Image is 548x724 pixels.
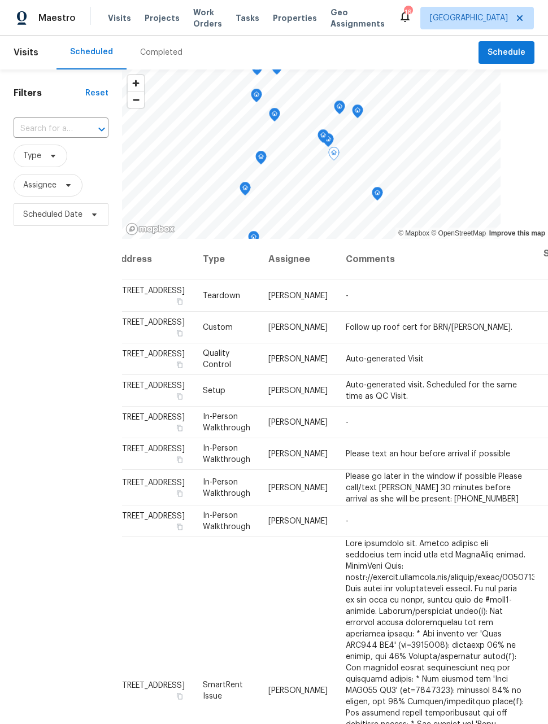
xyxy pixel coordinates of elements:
th: Address [114,239,194,280]
span: - [346,292,349,300]
span: [PERSON_NAME] [268,686,328,694]
div: Map marker [251,62,263,79]
button: Copy Address [175,691,185,701]
input: Search for an address... [14,120,77,138]
span: In-Person Walkthrough [203,478,250,497]
span: Zoom out [128,92,144,108]
button: Copy Address [175,360,185,370]
div: Map marker [334,101,345,118]
span: SmartRent Issue [203,681,243,700]
a: Mapbox homepage [125,223,175,235]
span: [STREET_ADDRESS] [114,478,185,486]
span: - [346,517,349,525]
span: Follow up roof cert for BRN/[PERSON_NAME]. [346,324,512,332]
th: Comments [337,239,534,280]
span: Tasks [236,14,259,22]
span: Projects [145,12,180,24]
div: Map marker [328,147,340,164]
span: [PERSON_NAME] [268,483,328,491]
button: Open [94,121,110,137]
span: Schedule [488,46,525,60]
div: Completed [140,47,182,58]
span: Type [23,150,41,162]
span: Please go later in the window if possible Please call/text [PERSON_NAME] 30 minutes before arriva... [346,472,522,503]
div: 16 [404,7,412,18]
th: Assignee [259,239,337,280]
a: Improve this map [489,229,545,237]
span: [STREET_ADDRESS] [114,512,185,520]
span: Scheduled Date [23,209,82,220]
span: Visits [108,12,131,24]
span: [PERSON_NAME] [268,387,328,395]
a: Mapbox [398,229,429,237]
div: Map marker [269,108,280,125]
span: [STREET_ADDRESS] [114,350,185,358]
span: [PERSON_NAME] [268,355,328,363]
span: Work Orders [193,7,222,29]
button: Copy Address [175,488,185,498]
button: Zoom out [128,91,144,108]
span: [STREET_ADDRESS] [114,319,185,326]
div: Map marker [352,104,363,122]
span: [STREET_ADDRESS] [114,287,185,295]
span: Visits [14,40,38,65]
span: Quality Control [203,350,231,369]
span: [PERSON_NAME] [268,418,328,426]
div: Map marker [255,151,267,168]
button: Copy Address [175,455,185,465]
span: [PERSON_NAME] [268,450,328,458]
button: Copy Address [175,522,185,532]
span: Please text an hour before arrival if possible [346,450,510,458]
span: [STREET_ADDRESS] [114,681,185,689]
span: [PERSON_NAME] [268,292,328,300]
div: Map marker [251,89,262,106]
span: [PERSON_NAME] [268,517,328,525]
span: In-Person Walkthrough [203,413,250,432]
button: Copy Address [175,328,185,338]
span: [GEOGRAPHIC_DATA] [430,12,508,24]
div: Reset [85,88,108,99]
th: Type [194,239,259,280]
span: [PERSON_NAME] [268,324,328,332]
div: Map marker [240,182,251,199]
span: Maestro [38,12,76,24]
button: Copy Address [175,391,185,402]
h1: Filters [14,88,85,99]
span: Properties [273,12,317,24]
button: Copy Address [175,423,185,433]
span: Custom [203,324,233,332]
span: - [346,418,349,426]
span: In-Person Walkthrough [203,512,250,531]
span: Assignee [23,180,56,191]
div: Map marker [248,231,259,248]
a: OpenStreetMap [431,229,486,237]
span: Geo Assignments [330,7,385,29]
div: Map marker [372,187,383,204]
span: Setup [203,387,225,395]
span: Auto-generated visit. Scheduled for the same time as QC Visit. [346,381,517,400]
button: Copy Address [175,296,185,307]
canvas: Map [122,69,501,239]
span: Auto-generated Visit [346,355,424,363]
div: Map marker [318,129,329,147]
button: Zoom in [128,75,144,91]
span: [STREET_ADDRESS] [114,445,185,453]
div: Scheduled [70,46,113,58]
div: Map marker [271,61,282,78]
button: Schedule [479,41,534,64]
span: [STREET_ADDRESS] [114,382,185,390]
span: In-Person Walkthrough [203,444,250,464]
span: Teardown [203,292,240,300]
span: [STREET_ADDRESS] [114,413,185,421]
